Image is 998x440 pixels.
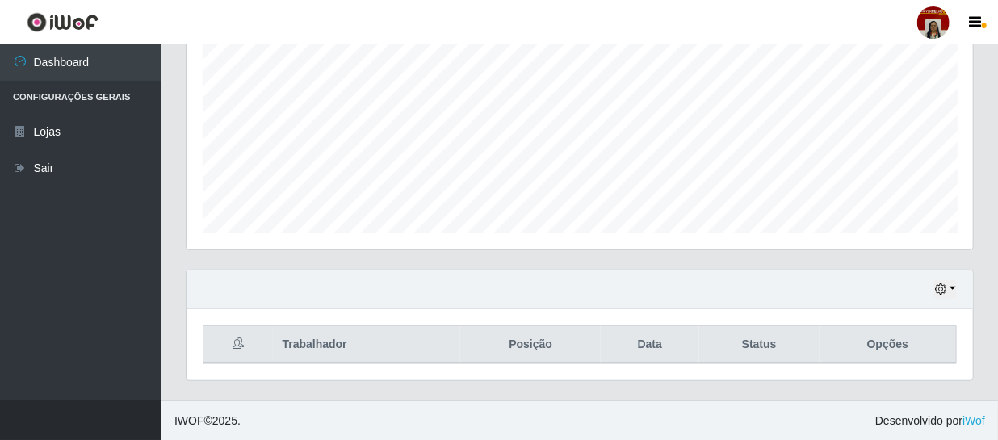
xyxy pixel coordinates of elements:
th: Posição [460,326,601,364]
img: CoreUI Logo [27,12,99,32]
th: Data [601,326,699,364]
span: Desenvolvido por [875,413,985,430]
span: © 2025 . [174,413,241,430]
a: iWof [962,414,985,427]
th: Opções [820,326,957,364]
th: Trabalhador [273,326,461,364]
th: Status [699,326,820,364]
span: IWOF [174,414,204,427]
